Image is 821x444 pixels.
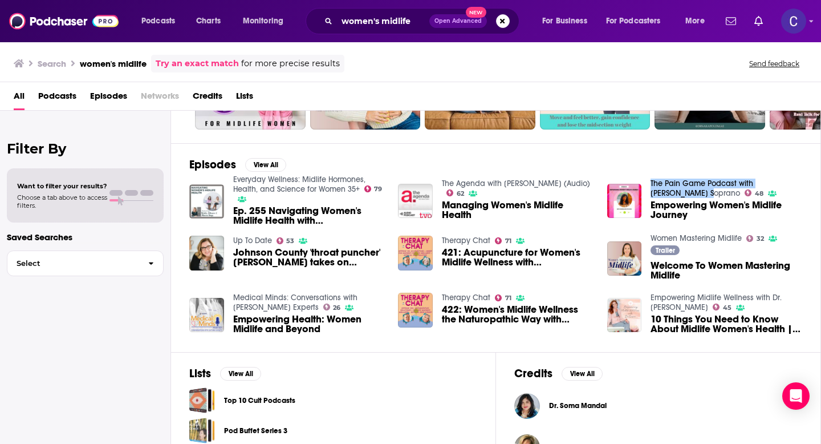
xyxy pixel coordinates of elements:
img: Dr. Soma Mandal [514,393,540,419]
a: Therapy Chat [442,236,490,245]
a: 10 Things You Need to Know About Midlife Women's Health | Empowering Midlife Wellness [651,314,802,334]
a: The Pain Game Podcast with Lyndsay Soprano [651,179,753,198]
input: Search podcasts, credits, & more... [337,12,429,30]
a: Try an exact match [156,57,239,70]
span: Johnson County 'throat puncher' [PERSON_NAME] takes on women's midlife crises [233,248,385,267]
img: 422: Women's Midlife Wellness the Naturopathic Way with Dr. Erin Kinney [398,293,433,328]
h2: Credits [514,366,552,381]
a: 422: Women's Midlife Wellness the Naturopathic Way with Dr. Erin Kinney [442,305,594,324]
h2: Episodes [189,158,236,172]
span: 45 [723,305,731,310]
a: 48 [745,189,763,196]
h3: women's midlife [80,58,147,69]
a: Charts [189,12,227,30]
a: Podcasts [38,87,76,110]
span: Podcasts [141,13,175,29]
a: 45 [713,304,731,310]
button: open menu [235,12,298,30]
img: Johnson County 'throat puncher' Jen Mann takes on women's midlife crises [189,236,224,271]
span: 71 [505,239,511,244]
a: All [14,87,25,110]
p: Saved Searches [7,232,164,243]
button: open menu [133,12,190,30]
div: Open Intercom Messenger [782,382,810,410]
span: 26 [333,305,340,310]
img: 421: Acupuncture for Women's Midlife Wellness with Dr. Sara Poldmae [398,236,433,271]
span: 62 [457,191,464,196]
a: 62 [446,189,464,196]
img: Empowering Health: Women Midlife and Beyond [189,298,224,333]
span: Open Advanced [434,18,482,24]
span: Dr. Soma Mandal [549,401,607,410]
span: 53 [286,239,294,244]
a: Empowering Health: Women Midlife and Beyond [233,314,385,334]
a: Medical Minds: Conversations with Guthrie Experts [233,293,357,312]
span: for more precise results [241,57,340,70]
span: 79 [374,187,382,192]
a: Top 10 Cult Podcasts [189,388,215,413]
span: For Podcasters [606,13,661,29]
a: Pod Buffet Series 3 [189,418,215,443]
button: Show profile menu [781,9,806,34]
button: View All [220,367,261,381]
a: EpisodesView All [189,158,286,172]
a: Episodes [90,87,127,110]
span: Monitoring [243,13,283,29]
button: open menu [534,12,601,30]
a: Managing Women's Midlife Health [442,200,594,220]
button: Dr. Soma MandalDr. Soma Mandal [514,388,802,424]
div: Search podcasts, credits, & more... [316,8,530,34]
button: Send feedback [746,59,803,68]
span: Want to filter your results? [17,182,107,190]
button: open menu [599,12,677,30]
a: Everyday Wellness: Midlife Hormones, Health, and Science for Women 35+ [233,175,365,194]
img: User Profile [781,9,806,34]
img: Welcome To Women Mastering Midlife [607,241,642,276]
span: Choose a tab above to access filters. [17,193,107,209]
a: 53 [277,237,295,244]
a: CreditsView All [514,366,603,381]
span: Trailer [656,247,675,254]
span: More [685,13,705,29]
img: Empowering Women's Midlife Journey [607,184,642,219]
a: Pod Buffet Series 3 [224,425,287,437]
img: Podchaser - Follow, Share and Rate Podcasts [9,10,119,32]
a: 421: Acupuncture for Women's Midlife Wellness with Dr. Sara Poldmae [442,248,594,267]
a: Show notifications dropdown [721,11,741,31]
h2: Filter By [7,140,164,157]
a: Lists [236,87,253,110]
span: 48 [755,191,763,196]
a: 32 [746,235,764,242]
span: Networks [141,87,179,110]
span: Ep. 255 Navigating Women's Midlife Health with [PERSON_NAME] & [PERSON_NAME] [233,206,385,225]
a: Show notifications dropdown [750,11,767,31]
a: 71 [495,294,511,301]
span: New [466,7,486,18]
a: ListsView All [189,366,261,381]
button: View All [245,158,286,172]
h3: Search [38,58,66,69]
a: Johnson County 'throat puncher' Jen Mann takes on women's midlife crises [233,248,385,267]
button: open menu [677,12,719,30]
img: Managing Women's Midlife Health [398,184,433,219]
img: 10 Things You Need to Know About Midlife Women's Health | Empowering Midlife Wellness [607,298,642,333]
span: Empowering Women's Midlife Journey [651,200,802,220]
a: Welcome To Women Mastering Midlife [651,261,802,280]
a: 79 [364,185,383,192]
